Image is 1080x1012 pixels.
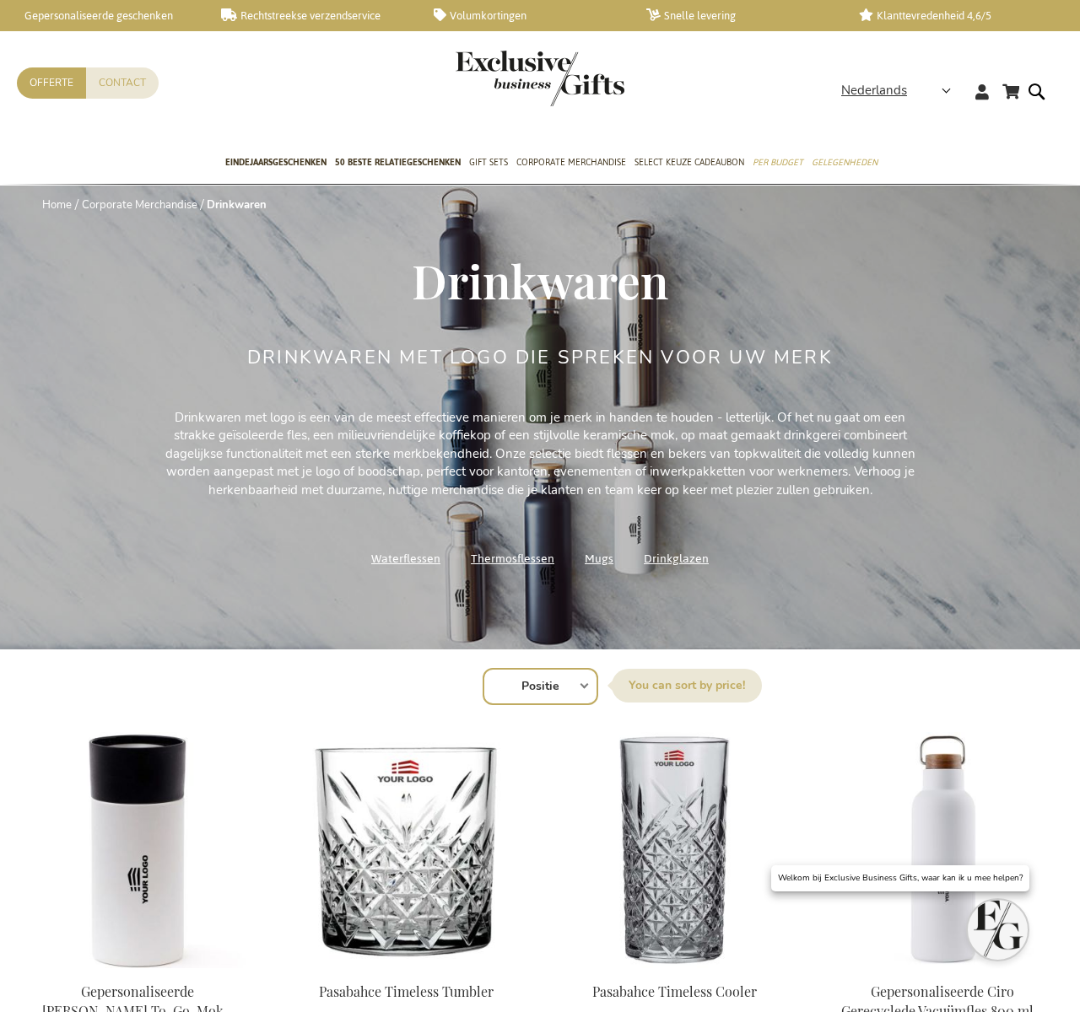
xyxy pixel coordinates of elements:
[753,153,803,171] span: Per Budget
[469,143,508,185] a: Gift Sets
[859,8,1045,23] a: Klanttevredenheid 4,6/5
[516,143,626,185] a: Corporate Merchandise
[646,8,832,23] a: Snelle levering
[585,547,613,570] a: Mugs
[753,143,803,185] a: Per Budget
[285,961,526,977] a: Pasabahce Timeless Tumbler
[82,197,197,213] a: Corporate Merchandise
[434,8,619,23] a: Volumkortingen
[553,961,795,977] a: Pasabahce Timeless Cooler
[812,143,877,185] a: Gelegenheden
[17,732,258,968] img: Personalised Otis Thermo To-Go-Mug
[471,547,554,570] a: Thermosflessen
[285,732,526,968] img: Pasabahce Timeless Tumbler
[225,143,327,185] a: Eindejaarsgeschenken
[225,153,327,171] span: Eindejaarsgeschenken
[553,732,795,968] img: Pasabahce Timeless Cooler
[335,153,461,171] span: 50 beste relatiegeschenken
[644,547,709,570] a: Drinkglazen
[17,67,86,99] a: Offerte
[592,982,757,1000] a: Pasabahce Timeless Cooler
[841,81,907,100] span: Nederlands
[456,51,540,106] a: store logo
[456,51,624,106] img: Exclusive Business gifts logo
[469,153,508,171] span: Gift Sets
[160,409,920,499] p: Drinkwaren met logo is een van de meest effectieve manieren om je merk in handen te houden - lett...
[86,67,159,99] a: Contact
[17,961,258,977] a: Personalised Otis Thermo To-Go-Mug
[822,732,1063,968] img: Gepersonaliseerde Ciro Gerecyclede Vacuümfles 800 ml - Wit
[371,547,440,570] a: Waterflessen
[207,197,267,213] strong: Drinkwaren
[247,347,833,368] h2: Drinkwaren Met Logo Die Spreken Voor Uw Merk
[612,669,762,702] label: Sorteer op
[516,153,626,171] span: Corporate Merchandise
[412,249,668,311] span: Drinkwaren
[634,143,744,185] a: Select Keuze Cadeaubon
[822,961,1063,977] a: Gepersonaliseerde Ciro Gerecyclede Vacuümfles 800 ml - Wit
[221,8,407,23] a: Rechtstreekse verzendservice
[42,197,72,213] a: Home
[812,153,877,171] span: Gelegenheden
[319,982,494,1000] a: Pasabahce Timeless Tumbler
[634,153,744,171] span: Select Keuze Cadeaubon
[8,8,194,23] a: Gepersonaliseerde geschenken
[335,143,461,185] a: 50 beste relatiegeschenken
